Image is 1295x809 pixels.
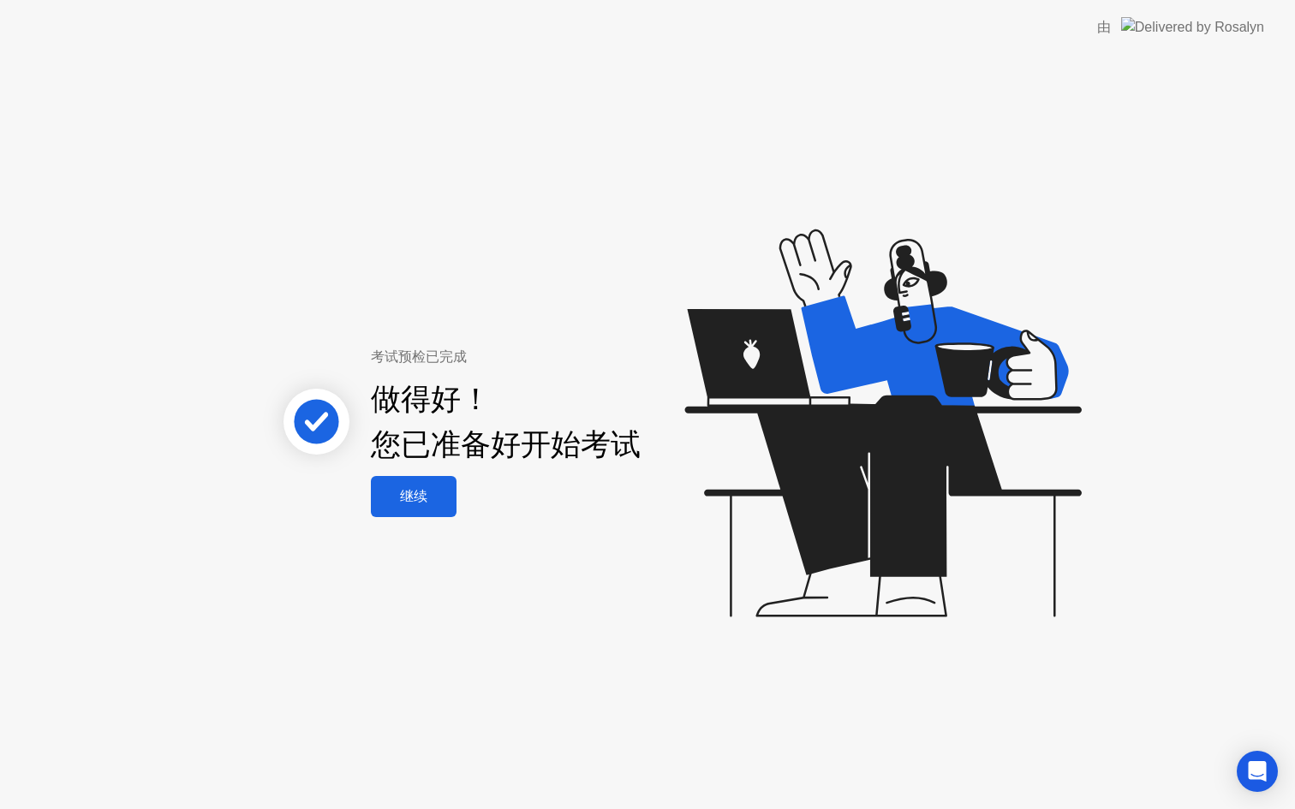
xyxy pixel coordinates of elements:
[371,476,457,517] button: 继续
[1121,17,1264,37] img: Delivered by Rosalyn
[371,347,725,367] div: 考试预检已完成
[376,488,451,506] div: 继续
[371,377,641,467] div: 做得好！ 您已准备好开始考试
[1097,17,1111,38] div: 由
[1237,751,1278,792] div: Open Intercom Messenger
